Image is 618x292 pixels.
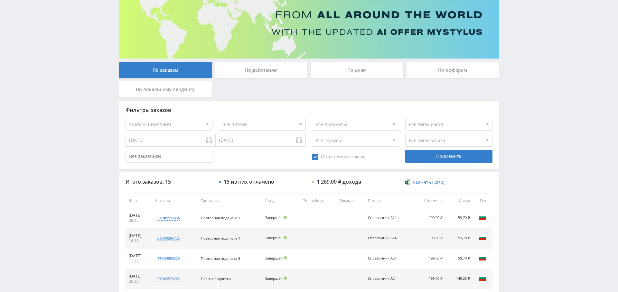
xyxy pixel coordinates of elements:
th: № заказа [151,194,198,208]
img: xlsx [405,179,411,185]
span: Подтвержден [284,216,287,219]
th: Статус [262,194,300,208]
img: bgr.png [479,274,487,282]
div: Итого заказов: 15 [126,179,212,185]
div: std#9593094 [157,215,180,221]
span: Подтвержден [284,256,287,260]
span: Подтвержден [284,277,287,280]
span: Повторная подписка 3 [201,256,240,261]
td: 199,00 ₽ [412,228,446,249]
div: По действиям [215,62,308,78]
div: Справочник А24 [368,216,397,220]
div: [DATE] [129,213,148,218]
div: std#9584726 [157,236,180,241]
div: 16:16 [129,238,148,243]
span: Завершён [265,235,283,240]
div: Справочник А24 [368,256,397,260]
th: Дата [126,194,151,208]
div: По офферам [407,62,499,78]
th: Доход [446,194,473,208]
td: 149,25 ₽ [446,269,473,289]
input: Все заказчики [126,150,212,163]
span: Завершён [265,276,283,281]
span: Повторная подписка 1 [201,215,240,220]
th: Стоимость [412,194,446,208]
span: Завершён [265,215,283,220]
div: По локальному лендингу [119,81,212,97]
div: std#9573285 [157,276,180,281]
div: Справочник А24 [368,277,397,281]
div: 15 из них оплачено [224,179,274,185]
div: Фильтры заказов [126,107,492,113]
th: Предмет [336,194,365,208]
th: Гео [473,194,492,208]
a: Скачать (.xlsx) [405,179,444,186]
img: bgr.png [479,234,487,242]
div: Справочник А24 [368,236,397,240]
div: 08:15 [129,218,148,223]
span: Повторная подписка 1 [201,236,240,241]
th: Потоки [365,194,412,208]
td: 199,00 ₽ [412,249,446,269]
div: По дням [311,62,403,78]
div: 11:22 [129,259,148,264]
span: Первая подписка [201,276,231,281]
div: [DATE] [129,274,148,279]
th: Тип заказа [198,194,262,208]
span: Скачать (.xlsx) [413,180,444,185]
img: bgr.png [479,214,487,221]
td: 59,70 ₽ [446,208,473,228]
div: [DATE] [129,253,148,259]
div: Применить [405,150,492,163]
td: 199,00 ₽ [412,208,446,228]
div: std#9580326 [157,256,180,261]
td: 199,00 ₽ [412,269,446,289]
img: bgr.png [479,254,487,262]
span: Оплаченные заказы [312,154,367,160]
span: Завершён [265,256,283,260]
td: 59,70 ₽ [446,228,473,249]
div: 20:18 [129,279,148,284]
div: [DATE] [129,233,148,238]
th: Тип работы [300,194,336,208]
div: 1 269,00 ₽ дохода [317,179,361,185]
td: 59,70 ₽ [446,249,473,269]
div: По заказам [119,62,212,78]
span: Подтвержден [284,236,287,239]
